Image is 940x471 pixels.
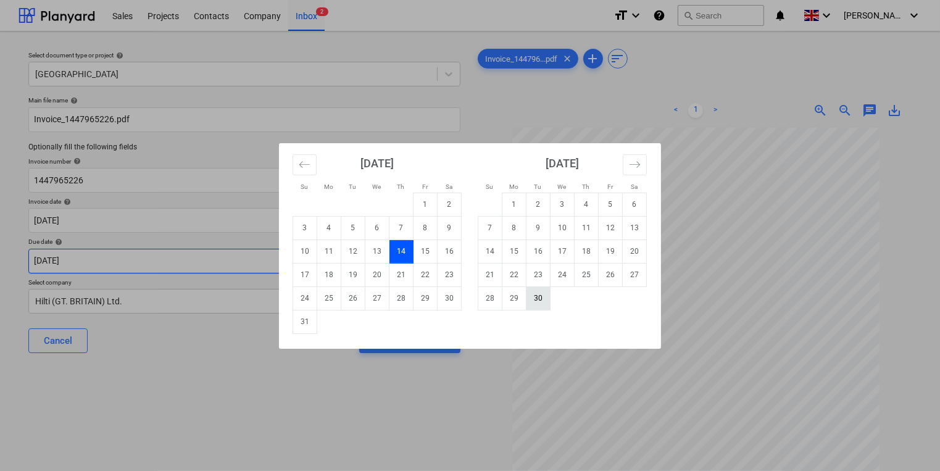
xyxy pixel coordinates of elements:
td: Wednesday, September 10, 2025 [551,216,575,240]
td: Tuesday, September 30, 2025 [526,286,551,310]
td: Tuesday, September 2, 2025 [526,193,551,216]
td: Sunday, September 14, 2025 [478,240,502,263]
small: Su [486,183,494,190]
td: Tuesday, September 16, 2025 [526,240,551,263]
small: Fr [607,183,613,190]
small: Th [583,183,590,190]
td: Thursday, September 11, 2025 [575,216,599,240]
td: Sunday, August 31, 2025 [293,310,317,333]
td: Monday, September 22, 2025 [502,263,526,286]
small: Mo [324,183,333,190]
td: Thursday, August 7, 2025 [389,216,414,240]
td: Wednesday, August 13, 2025 [365,240,389,263]
strong: [DATE] [546,157,579,170]
td: Friday, August 29, 2025 [414,286,438,310]
td: Friday, September 12, 2025 [599,216,623,240]
small: Sa [631,183,638,190]
td: Monday, August 18, 2025 [317,263,341,286]
td: Saturday, August 16, 2025 [438,240,462,263]
td: Saturday, September 13, 2025 [623,216,647,240]
td: Friday, September 19, 2025 [599,240,623,263]
td: Monday, September 1, 2025 [502,193,526,216]
iframe: Chat Widget [878,412,940,471]
td: Friday, August 22, 2025 [414,263,438,286]
small: We [373,183,381,190]
td: Monday, August 25, 2025 [317,286,341,310]
td: Saturday, August 2, 2025 [438,193,462,216]
td: Selected. Thursday, August 14, 2025 [389,240,414,263]
td: Monday, August 4, 2025 [317,216,341,240]
td: Sunday, September 7, 2025 [478,216,502,240]
td: Thursday, September 18, 2025 [575,240,599,263]
td: Monday, August 11, 2025 [317,240,341,263]
td: Wednesday, September 3, 2025 [551,193,575,216]
td: Wednesday, August 20, 2025 [365,263,389,286]
td: Saturday, August 30, 2025 [438,286,462,310]
td: Friday, September 26, 2025 [599,263,623,286]
td: Tuesday, August 12, 2025 [341,240,365,263]
td: Saturday, September 20, 2025 [623,240,647,263]
td: Sunday, August 17, 2025 [293,263,317,286]
td: Saturday, September 27, 2025 [623,263,647,286]
strong: [DATE] [360,157,394,170]
button: Move backward to switch to the previous month. [293,154,317,175]
td: Friday, September 5, 2025 [599,193,623,216]
td: Monday, September 15, 2025 [502,240,526,263]
td: Wednesday, August 6, 2025 [365,216,389,240]
small: Sa [446,183,452,190]
td: Friday, August 1, 2025 [414,193,438,216]
td: Sunday, August 3, 2025 [293,216,317,240]
td: Tuesday, September 9, 2025 [526,216,551,240]
td: Monday, September 29, 2025 [502,286,526,310]
td: Thursday, August 28, 2025 [389,286,414,310]
td: Saturday, August 23, 2025 [438,263,462,286]
small: Th [397,183,405,190]
td: Wednesday, September 17, 2025 [551,240,575,263]
small: Tu [534,183,542,190]
td: Monday, September 8, 2025 [502,216,526,240]
td: Friday, August 15, 2025 [414,240,438,263]
td: Wednesday, August 27, 2025 [365,286,389,310]
td: Thursday, August 21, 2025 [389,263,414,286]
td: Tuesday, August 26, 2025 [341,286,365,310]
td: Tuesday, August 19, 2025 [341,263,365,286]
small: Fr [422,183,428,190]
td: Thursday, September 25, 2025 [575,263,599,286]
td: Tuesday, August 5, 2025 [341,216,365,240]
td: Sunday, September 21, 2025 [478,263,502,286]
td: Sunday, August 10, 2025 [293,240,317,263]
td: Sunday, August 24, 2025 [293,286,317,310]
small: Mo [509,183,518,190]
td: Saturday, August 9, 2025 [438,216,462,240]
td: Sunday, September 28, 2025 [478,286,502,310]
button: Move forward to switch to the next month. [623,154,647,175]
small: Su [301,183,309,190]
td: Thursday, September 4, 2025 [575,193,599,216]
div: Calendar [279,143,661,349]
small: Tu [349,183,357,190]
td: Friday, August 8, 2025 [414,216,438,240]
small: We [558,183,567,190]
td: Wednesday, September 24, 2025 [551,263,575,286]
td: Tuesday, September 23, 2025 [526,263,551,286]
td: Saturday, September 6, 2025 [623,193,647,216]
